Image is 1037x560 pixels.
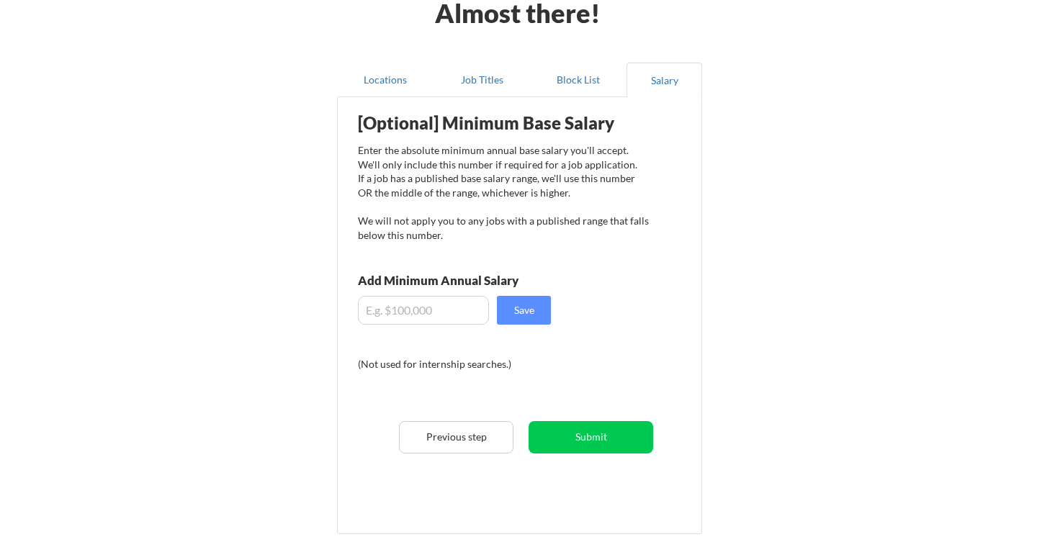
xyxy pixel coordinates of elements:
button: Save [497,296,551,325]
div: Enter the absolute minimum annual base salary you'll accept. We'll only include this number if re... [358,143,649,242]
button: Previous step [399,421,513,453]
button: Block List [530,63,627,97]
button: Salary [627,63,702,97]
input: E.g. $100,000 [358,296,489,325]
button: Locations [337,63,434,97]
button: Submit [529,421,653,453]
div: Add Minimum Annual Salary [358,274,583,286]
div: [Optional] Minimum Base Salary [358,114,649,132]
div: (Not used for internship searches.) [358,357,553,371]
button: Job Titles [434,63,530,97]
